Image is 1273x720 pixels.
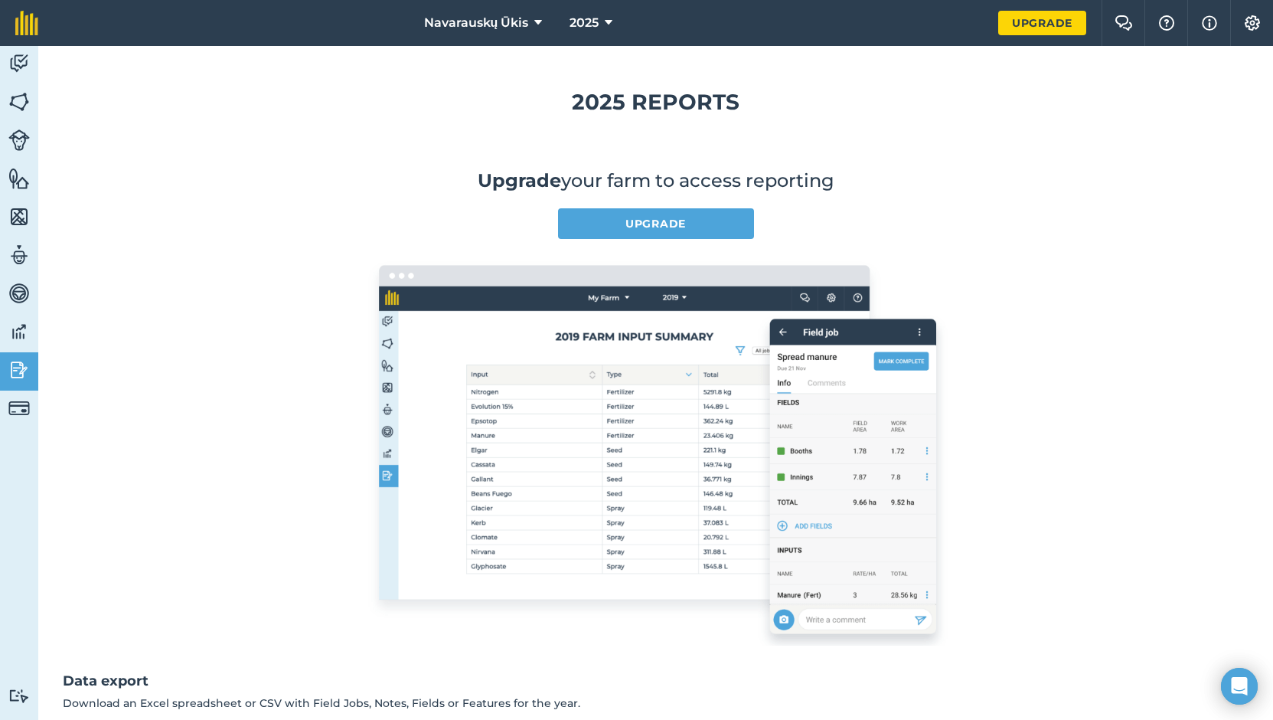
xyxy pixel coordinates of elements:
img: A cog icon [1243,15,1262,31]
img: svg+xml;base64,PD94bWwgdmVyc2lvbj0iMS4wIiBlbmNvZGluZz0idXRmLTgiPz4KPCEtLSBHZW5lcmF0b3I6IEFkb2JlIE... [8,282,30,305]
img: svg+xml;base64,PD94bWwgdmVyc2lvbj0iMS4wIiBlbmNvZGluZz0idXRmLTgiPz4KPCEtLSBHZW5lcmF0b3I6IEFkb2JlIE... [8,244,30,267]
img: svg+xml;base64,PHN2ZyB4bWxucz0iaHR0cDovL3d3dy53My5vcmcvMjAwMC9zdmciIHdpZHRoPSIxNyIgaGVpZ2h0PSIxNy... [1202,14,1217,32]
a: Upgrade [478,169,561,191]
a: Upgrade [558,208,754,239]
img: svg+xml;base64,PD94bWwgdmVyc2lvbj0iMS4wIiBlbmNvZGluZz0idXRmLTgiPz4KPCEtLSBHZW5lcmF0b3I6IEFkb2JlIE... [8,52,30,75]
span: 2025 [570,14,599,32]
img: fieldmargin Logo [15,11,38,35]
img: svg+xml;base64,PD94bWwgdmVyc2lvbj0iMS4wIiBlbmNvZGluZz0idXRmLTgiPz4KPCEtLSBHZW5lcmF0b3I6IEFkb2JlIE... [8,320,30,343]
div: Open Intercom Messenger [1221,668,1258,705]
p: Download an Excel spreadsheet or CSV with Field Jobs, Notes, Fields or Features for the year. [63,695,1249,712]
img: svg+xml;base64,PHN2ZyB4bWxucz0iaHR0cDovL3d3dy53My5vcmcvMjAwMC9zdmciIHdpZHRoPSI1NiIgaGVpZ2h0PSI2MC... [8,167,30,190]
img: Screenshot of reporting in fieldmargin [362,254,950,646]
p: your farm to access reporting [63,169,1249,193]
img: svg+xml;base64,PD94bWwgdmVyc2lvbj0iMS4wIiBlbmNvZGluZz0idXRmLTgiPz4KPCEtLSBHZW5lcmF0b3I6IEFkb2JlIE... [8,689,30,703]
img: Two speech bubbles overlapping with the left bubble in the forefront [1115,15,1133,31]
img: A question mark icon [1157,15,1176,31]
img: svg+xml;base64,PD94bWwgdmVyc2lvbj0iMS4wIiBlbmNvZGluZz0idXRmLTgiPz4KPCEtLSBHZW5lcmF0b3I6IEFkb2JlIE... [8,358,30,381]
span: Navarauskų Ūkis [424,14,529,32]
img: svg+xml;base64,PD94bWwgdmVyc2lvbj0iMS4wIiBlbmNvZGluZz0idXRmLTgiPz4KPCEtLSBHZW5lcmF0b3I6IEFkb2JlIE... [8,129,30,151]
img: svg+xml;base64,PD94bWwgdmVyc2lvbj0iMS4wIiBlbmNvZGluZz0idXRmLTgiPz4KPCEtLSBHZW5lcmF0b3I6IEFkb2JlIE... [8,398,30,419]
h1: 2025 Reports [63,85,1249,119]
img: svg+xml;base64,PHN2ZyB4bWxucz0iaHR0cDovL3d3dy53My5vcmcvMjAwMC9zdmciIHdpZHRoPSI1NiIgaGVpZ2h0PSI2MC... [8,90,30,113]
a: Upgrade [998,11,1086,35]
img: svg+xml;base64,PHN2ZyB4bWxucz0iaHR0cDovL3d3dy53My5vcmcvMjAwMC9zdmciIHdpZHRoPSI1NiIgaGVpZ2h0PSI2MC... [8,205,30,228]
h2: Data export [63,670,1249,692]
